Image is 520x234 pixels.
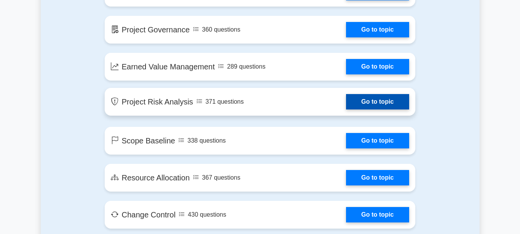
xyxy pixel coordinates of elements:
a: Go to topic [346,59,409,74]
a: Go to topic [346,207,409,222]
a: Go to topic [346,170,409,185]
a: Go to topic [346,22,409,37]
a: Go to topic [346,94,409,109]
a: Go to topic [346,133,409,148]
